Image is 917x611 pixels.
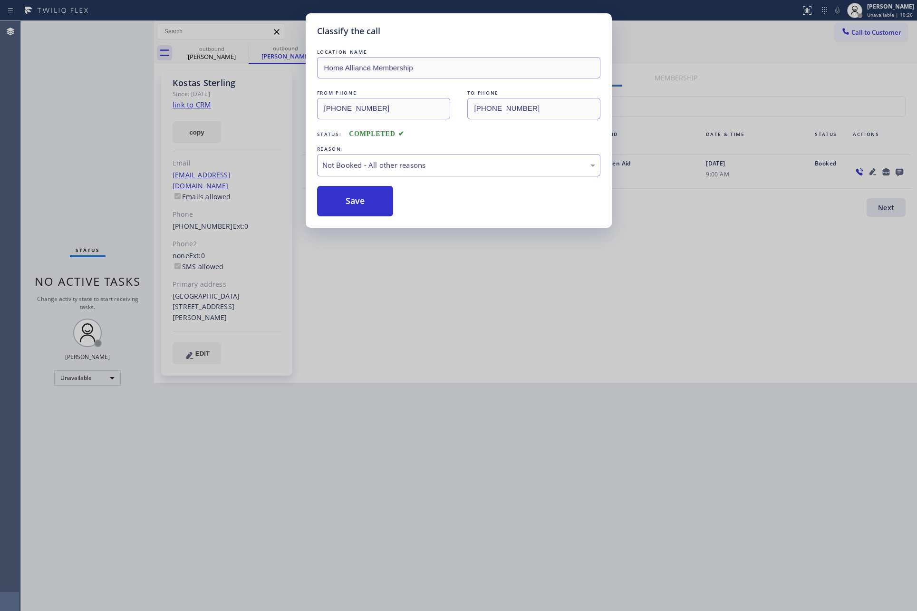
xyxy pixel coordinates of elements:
div: TO PHONE [467,88,600,98]
input: From phone [317,98,450,119]
input: To phone [467,98,600,119]
button: Save [317,186,394,216]
div: FROM PHONE [317,88,450,98]
span: Status: [317,131,342,137]
h5: Classify the call [317,25,380,38]
div: REASON: [317,144,600,154]
div: LOCATION NAME [317,47,600,57]
div: Not Booked - All other reasons [322,160,595,171]
span: COMPLETED [349,130,404,137]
